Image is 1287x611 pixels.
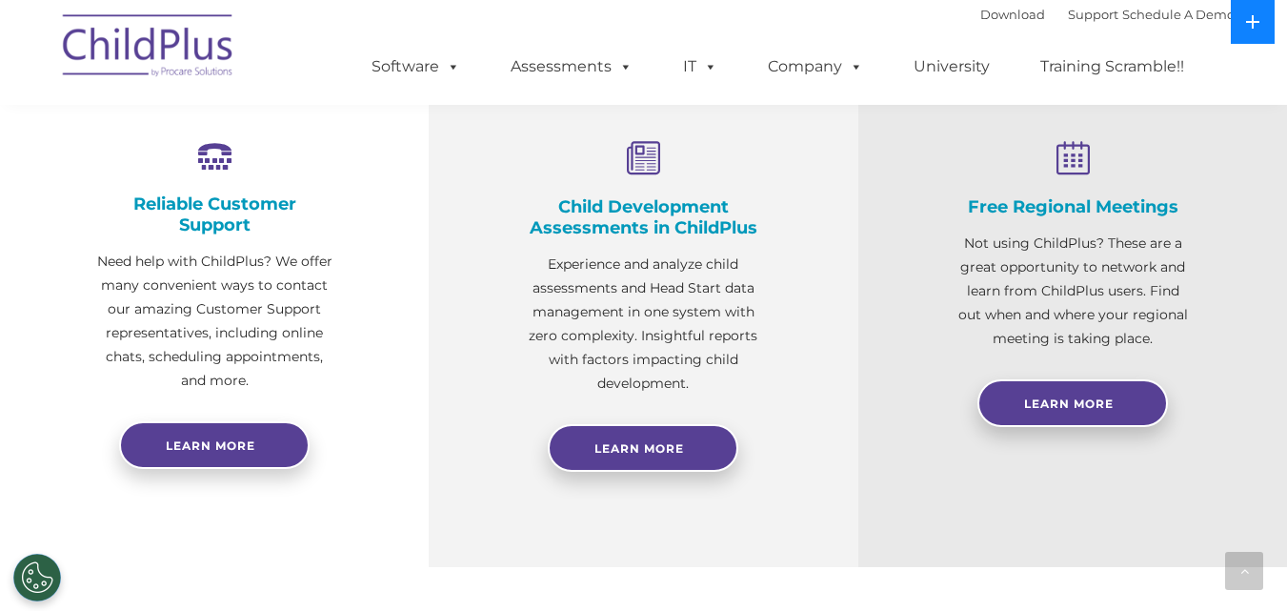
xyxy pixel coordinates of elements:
[594,441,684,456] span: Learn More
[53,1,244,96] img: ChildPlus by Procare Solutions
[1068,7,1118,22] a: Support
[749,48,882,86] a: Company
[13,554,61,601] button: Cookies Settings
[977,379,1168,427] a: Learn More
[119,421,310,469] a: Learn more
[895,48,1009,86] a: University
[95,250,333,393] p: Need help with ChildPlus? We offer many convenient ways to contact our amazing Customer Support r...
[664,48,736,86] a: IT
[352,48,479,86] a: Software
[980,7,1045,22] a: Download
[1021,48,1203,86] a: Training Scramble!!
[95,193,333,235] h4: Reliable Customer Support
[265,204,346,218] span: Phone number
[265,126,323,140] span: Last name
[980,7,1235,22] font: |
[954,196,1192,217] h4: Free Regional Meetings
[492,48,652,86] a: Assessments
[1024,397,1114,411] span: Learn More
[1122,7,1235,22] a: Schedule A Demo
[524,196,762,238] h4: Child Development Assessments in ChildPlus
[954,232,1192,351] p: Not using ChildPlus? These are a great opportunity to network and learn from ChildPlus users. Fin...
[166,438,255,453] span: Learn more
[548,424,738,472] a: Learn More
[524,253,762,396] p: Experience and analyze child assessments and Head Start data management in one system with zero c...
